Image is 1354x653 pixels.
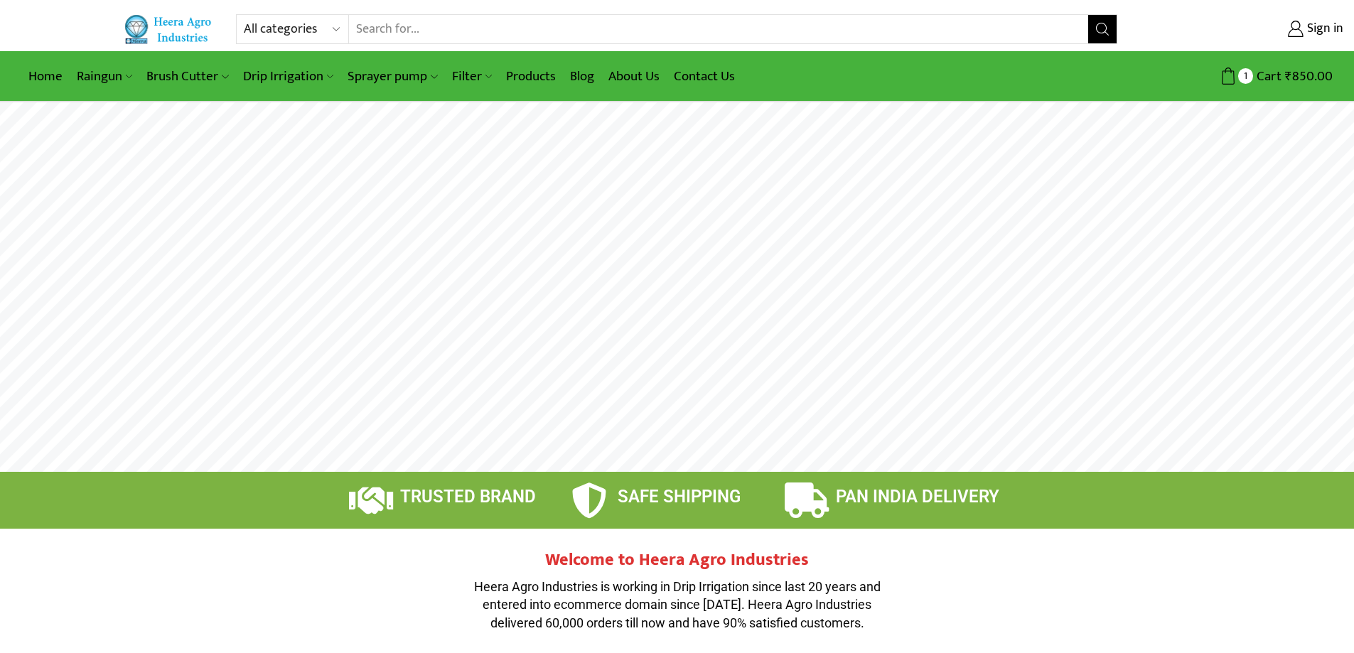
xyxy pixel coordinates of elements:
span: Cart [1253,67,1282,86]
span: TRUSTED BRAND [400,487,536,507]
span: Sign in [1304,20,1343,38]
span: 1 [1238,68,1253,83]
a: About Us [601,60,667,93]
a: Contact Us [667,60,742,93]
bdi: 850.00 [1285,65,1333,87]
a: 1 Cart ₹850.00 [1132,63,1333,90]
a: Home [21,60,70,93]
p: Heera Agro Industries is working in Drip Irrigation since last 20 years and entered into ecommerc... [464,578,891,632]
button: Search button [1088,15,1117,43]
a: Sign in [1139,16,1343,42]
h2: Welcome to Heera Agro Industries [464,550,891,571]
span: SAFE SHIPPING [618,487,741,507]
span: PAN INDIA DELIVERY [836,487,999,507]
span: ₹ [1285,65,1292,87]
input: Search for... [349,15,1089,43]
a: Drip Irrigation [236,60,340,93]
a: Sprayer pump [340,60,444,93]
a: Brush Cutter [139,60,235,93]
a: Filter [445,60,499,93]
a: Products [499,60,563,93]
a: Blog [563,60,601,93]
a: Raingun [70,60,139,93]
